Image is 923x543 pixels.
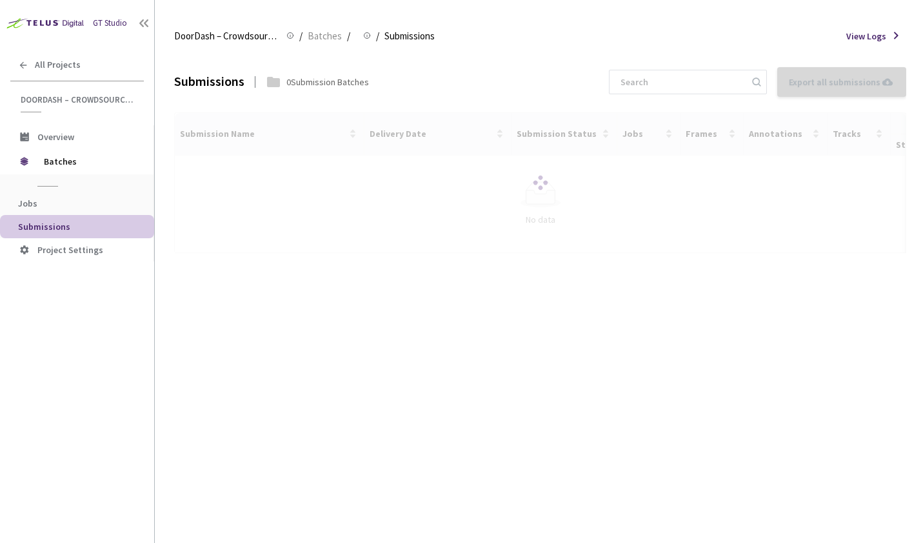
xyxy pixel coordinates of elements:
[18,198,37,209] span: Jobs
[384,28,435,44] span: Submissions
[286,76,369,88] div: 0 Submission Batches
[35,59,81,70] span: All Projects
[305,28,344,43] a: Batches
[846,30,886,43] span: View Logs
[789,75,895,89] div: Export all submissions
[37,244,103,256] span: Project Settings
[93,17,127,30] div: GT Studio
[347,28,350,44] li: /
[174,28,279,44] span: DoorDash – Crowdsource Catalog Annotation
[299,28,303,44] li: /
[21,94,136,105] span: DoorDash – Crowdsource Catalog Annotation
[613,70,750,94] input: Search
[44,149,132,174] span: Batches
[376,28,379,44] li: /
[308,28,342,44] span: Batches
[37,131,74,143] span: Overview
[174,72,244,91] div: Submissions
[18,221,70,232] span: Submissions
